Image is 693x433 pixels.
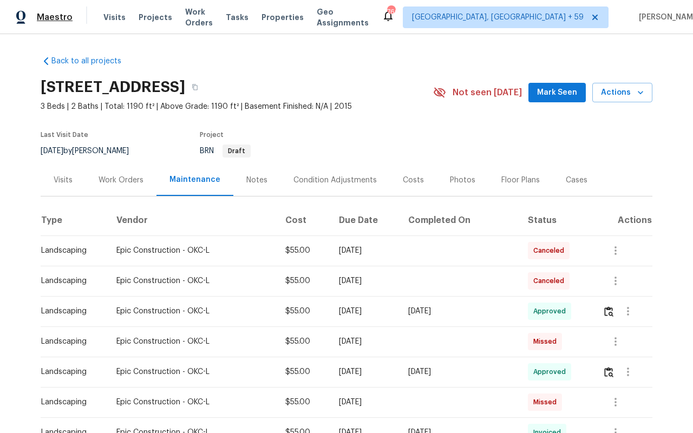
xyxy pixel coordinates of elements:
[116,306,267,317] div: Epic Construction - OKC-L
[41,101,433,112] span: 3 Beds | 2 Baths | Total: 1190 ft² | Above Grade: 1190 ft² | Basement Finished: N/A | 2015
[317,6,369,28] span: Geo Assignments
[41,245,99,256] div: Landscaping
[450,175,475,186] div: Photos
[533,275,568,286] span: Canceled
[41,275,99,286] div: Landscaping
[116,275,267,286] div: Epic Construction - OKC-L
[519,205,594,235] th: Status
[533,336,561,347] span: Missed
[400,205,519,235] th: Completed On
[261,12,304,23] span: Properties
[224,148,250,154] span: Draft
[285,366,322,377] div: $55.00
[246,175,267,186] div: Notes
[592,83,652,103] button: Actions
[566,175,587,186] div: Cases
[594,205,652,235] th: Actions
[108,205,276,235] th: Vendor
[285,275,322,286] div: $55.00
[226,14,249,21] span: Tasks
[403,175,424,186] div: Costs
[285,306,322,317] div: $55.00
[41,82,185,93] h2: [STREET_ADDRESS]
[603,298,615,324] button: Review Icon
[103,12,126,23] span: Visits
[54,175,73,186] div: Visits
[41,145,142,158] div: by [PERSON_NAME]
[293,175,377,186] div: Condition Adjustments
[285,336,322,347] div: $55.00
[139,12,172,23] span: Projects
[533,397,561,408] span: Missed
[339,275,391,286] div: [DATE]
[116,245,267,256] div: Epic Construction - OKC-L
[277,205,331,235] th: Cost
[41,306,99,317] div: Landscaping
[41,397,99,408] div: Landscaping
[41,205,108,235] th: Type
[339,336,391,347] div: [DATE]
[169,174,220,185] div: Maintenance
[453,87,522,98] span: Not seen [DATE]
[41,147,63,155] span: [DATE]
[116,336,267,347] div: Epic Construction - OKC-L
[533,366,570,377] span: Approved
[185,77,205,97] button: Copy Address
[528,83,586,103] button: Mark Seen
[412,12,584,23] span: [GEOGRAPHIC_DATA], [GEOGRAPHIC_DATA] + 59
[41,336,99,347] div: Landscaping
[339,366,391,377] div: [DATE]
[285,245,322,256] div: $55.00
[185,6,213,28] span: Work Orders
[604,306,613,317] img: Review Icon
[37,12,73,23] span: Maestro
[41,366,99,377] div: Landscaping
[116,397,267,408] div: Epic Construction - OKC-L
[200,147,251,155] span: BRN
[603,359,615,385] button: Review Icon
[408,366,510,377] div: [DATE]
[339,397,391,408] div: [DATE]
[41,56,145,67] a: Back to all projects
[339,306,391,317] div: [DATE]
[200,132,224,138] span: Project
[501,175,540,186] div: Floor Plans
[116,366,267,377] div: Epic Construction - OKC-L
[387,6,395,17] div: 766
[99,175,143,186] div: Work Orders
[537,86,577,100] span: Mark Seen
[41,132,88,138] span: Last Visit Date
[604,367,613,377] img: Review Icon
[285,397,322,408] div: $55.00
[330,205,400,235] th: Due Date
[408,306,510,317] div: [DATE]
[533,306,570,317] span: Approved
[339,245,391,256] div: [DATE]
[601,86,644,100] span: Actions
[533,245,568,256] span: Canceled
